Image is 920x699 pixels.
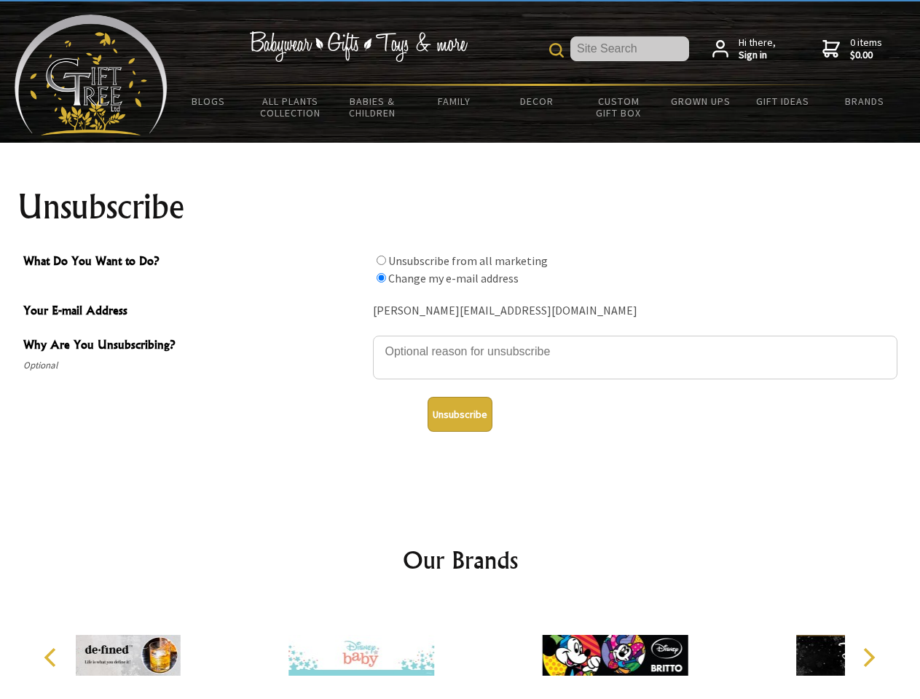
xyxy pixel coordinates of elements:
[23,357,366,374] span: Optional
[852,641,884,674] button: Next
[850,49,882,62] strong: $0.00
[373,336,897,379] textarea: Why Are You Unsubscribing?
[578,86,660,128] a: Custom Gift Box
[824,86,906,116] a: Brands
[331,86,414,128] a: Babies & Children
[250,86,332,128] a: All Plants Collection
[822,36,882,62] a: 0 items$0.00
[249,31,468,62] img: Babywear - Gifts - Toys & more
[15,15,168,135] img: Babyware - Gifts - Toys and more...
[23,301,366,323] span: Your E-mail Address
[570,36,689,61] input: Site Search
[388,271,519,285] label: Change my e-mail address
[549,43,564,58] img: product search
[23,336,366,357] span: Why Are You Unsubscribing?
[17,189,903,224] h1: Unsubscribe
[23,252,366,273] span: What Do You Want to Do?
[495,86,578,116] a: Decor
[388,253,548,268] label: Unsubscribe from all marketing
[29,542,892,577] h2: Our Brands
[36,641,68,674] button: Previous
[168,86,250,116] a: BLOGS
[414,86,496,116] a: Family
[742,86,824,116] a: Gift Ideas
[739,36,776,62] span: Hi there,
[850,36,882,62] span: 0 items
[373,300,897,323] div: [PERSON_NAME][EMAIL_ADDRESS][DOMAIN_NAME]
[377,256,386,265] input: What Do You Want to Do?
[739,49,776,62] strong: Sign in
[712,36,776,62] a: Hi there,Sign in
[659,86,742,116] a: Grown Ups
[428,397,492,432] button: Unsubscribe
[377,273,386,283] input: What Do You Want to Do?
